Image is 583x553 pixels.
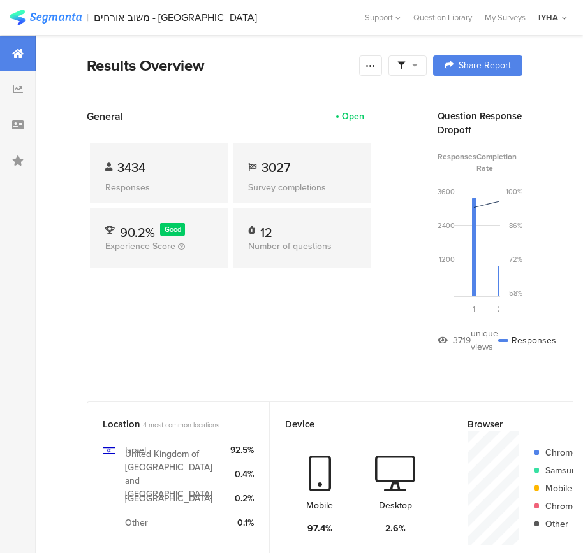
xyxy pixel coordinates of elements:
div: 3719 [453,334,471,347]
div: Survey completions [248,181,355,194]
div: 3600 [438,187,455,197]
div: IYHA [538,11,558,24]
span: Number of questions [248,240,332,253]
div: Other [125,516,148,529]
div: Responses [498,327,556,354]
span: Share Report [459,61,511,70]
div: Israel [125,443,146,457]
span: Responses [438,151,476,174]
div: Mobile [306,499,333,512]
div: unique views [471,327,498,354]
span: 3434 [117,158,145,177]
div: [GEOGRAPHIC_DATA] [125,492,212,505]
span: Experience Score [105,240,175,253]
div: 1200 [439,254,455,264]
div: 72% [509,254,522,264]
span: 2 [498,304,502,314]
span: 4 most common locations [143,420,219,430]
div: 2400 [438,220,455,231]
span: Good [165,224,181,234]
div: Desktop [379,499,412,512]
div: 2.6% [385,522,406,535]
div: Responses [105,181,212,194]
div: Device [285,417,415,431]
div: Location [103,417,233,431]
div: 92.5% [230,443,254,457]
a: Question Library [407,11,478,24]
span: General [87,109,123,124]
div: משוב אורחים - [GEOGRAPHIC_DATA] [94,11,257,24]
div: United Kingdom of [GEOGRAPHIC_DATA] and [GEOGRAPHIC_DATA] [125,447,220,501]
span: Completion Rate [476,151,522,174]
span: 1 [473,304,475,314]
span: 3027 [262,158,290,177]
div: 86% [509,220,522,231]
div: Results Overview [87,54,353,77]
div: 0.2% [230,492,254,505]
div: | [87,10,89,25]
div: Open [342,110,364,123]
div: Support [365,8,401,27]
a: My Surveys [478,11,532,24]
div: Question Response Dropoff [438,109,522,137]
div: 97.4% [307,522,332,535]
div: 0.1% [230,516,254,529]
span: 90.2% [120,223,155,242]
div: 0.4% [230,468,254,481]
div: 100% [506,187,522,197]
div: 58% [509,288,522,298]
div: 12 [260,223,272,236]
img: segmanta logo [10,10,82,25]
